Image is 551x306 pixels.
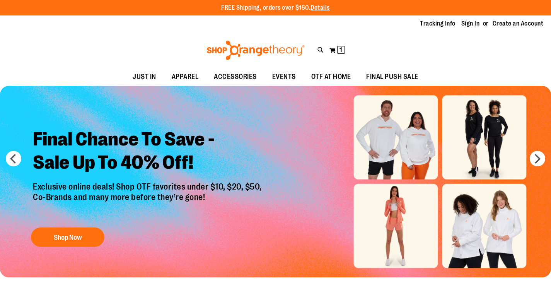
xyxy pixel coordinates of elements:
a: EVENTS [264,68,304,86]
a: APPAREL [164,68,206,86]
a: ACCESSORIES [206,68,264,86]
span: EVENTS [272,68,296,85]
button: prev [6,151,21,166]
button: Shop Now [31,227,104,247]
a: Tracking Info [420,19,455,28]
span: FINAL PUSH SALE [366,68,418,85]
img: Shop Orangetheory [206,41,306,60]
a: Final Chance To Save -Sale Up To 40% Off! Exclusive online deals! Shop OTF favorites under $10, $... [27,122,270,251]
h2: Final Chance To Save - Sale Up To 40% Off! [27,122,270,182]
p: FREE Shipping, orders over $150. [221,3,330,12]
button: next [530,151,545,166]
a: Create an Account [493,19,544,28]
a: JUST IN [125,68,164,86]
a: OTF AT HOME [304,68,359,86]
span: OTF AT HOME [311,68,351,85]
p: Exclusive online deals! Shop OTF favorites under $10, $20, $50, Co-Brands and many more before th... [27,182,270,220]
span: APPAREL [172,68,199,85]
span: JUST IN [133,68,156,85]
span: 1 [339,46,342,54]
a: FINAL PUSH SALE [358,68,426,86]
span: ACCESSORIES [214,68,257,85]
a: Details [310,4,330,11]
a: Sign In [461,19,480,28]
